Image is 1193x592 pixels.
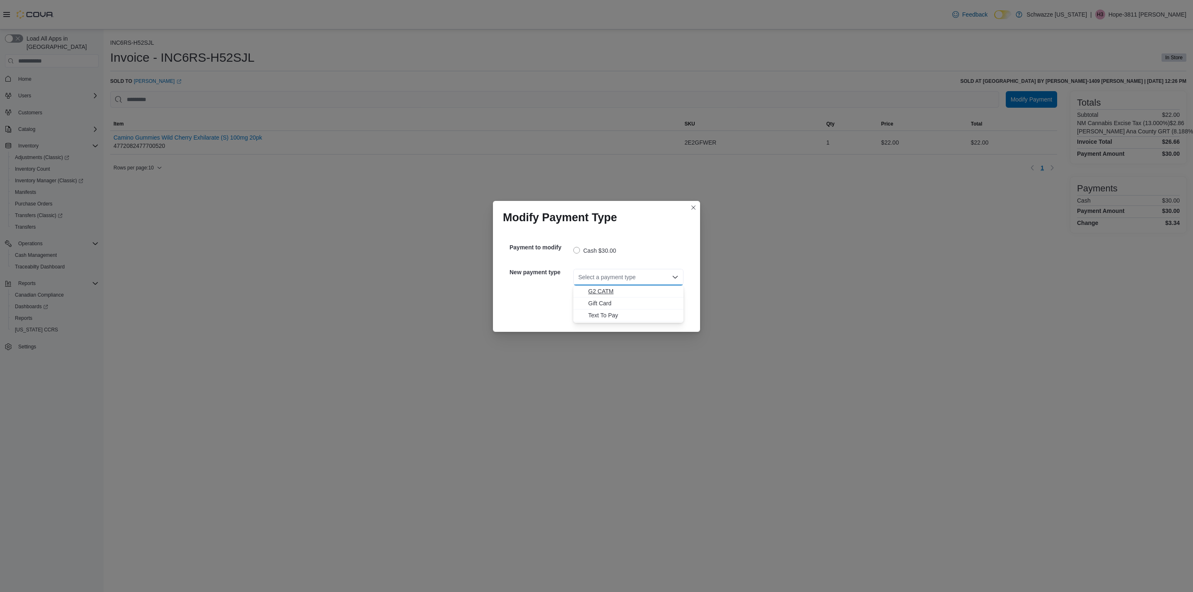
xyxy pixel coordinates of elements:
button: Closes this modal window [688,203,698,213]
div: Choose from the following options [573,285,683,321]
h5: Payment to modify [510,239,572,256]
button: Text To Pay [573,309,683,321]
span: Text To Pay [588,311,679,319]
label: Cash $30.00 [573,246,616,256]
h1: Modify Payment Type [503,211,617,224]
h5: New payment type [510,264,572,280]
input: Accessible screen reader label [578,272,579,282]
button: Gift Card [573,297,683,309]
button: G2 CATM [573,285,683,297]
span: G2 CATM [588,287,679,295]
span: Gift Card [588,299,679,307]
button: Close list of options [672,274,679,280]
